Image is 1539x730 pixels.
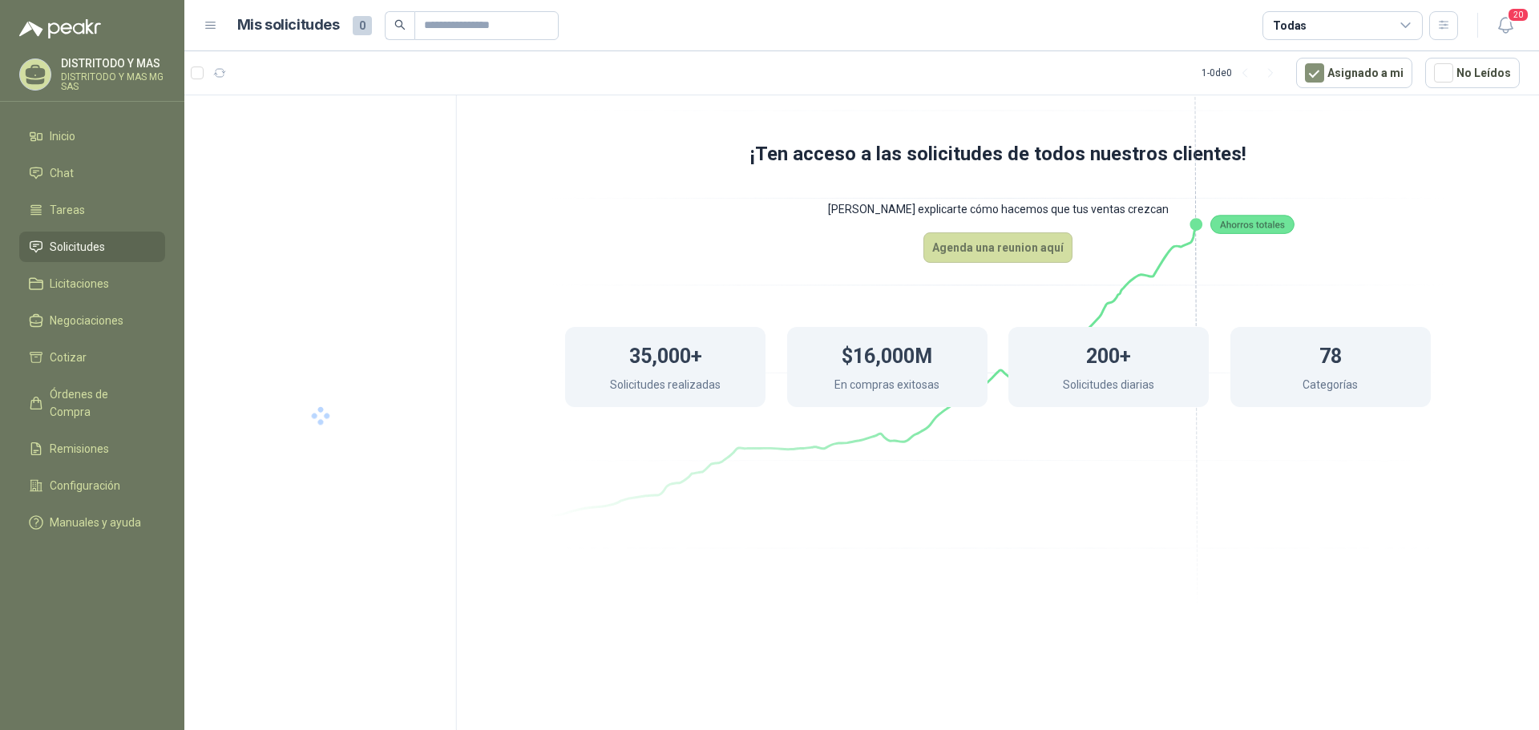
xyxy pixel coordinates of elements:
[237,14,340,37] h1: Mis solicitudes
[501,186,1495,232] p: [PERSON_NAME] explicarte cómo hacemos que tus ventas crezcan
[1491,11,1520,40] button: 20
[1425,58,1520,88] button: No Leídos
[353,16,372,35] span: 0
[394,19,406,30] span: search
[19,195,165,225] a: Tareas
[19,305,165,336] a: Negociaciones
[1319,337,1342,372] h1: 78
[19,158,165,188] a: Chat
[50,201,85,219] span: Tareas
[19,342,165,373] a: Cotizar
[19,232,165,262] a: Solicitudes
[61,72,165,91] p: DISTRITODO Y MAS MG SAS
[19,379,165,427] a: Órdenes de Compra
[50,312,123,329] span: Negociaciones
[1296,58,1412,88] button: Asignado a mi
[19,268,165,299] a: Licitaciones
[50,127,75,145] span: Inicio
[629,337,702,372] h1: 35,000+
[610,376,721,397] p: Solicitudes realizadas
[50,440,109,458] span: Remisiones
[50,275,109,292] span: Licitaciones
[834,376,939,397] p: En compras exitosas
[50,238,105,256] span: Solicitudes
[1063,376,1154,397] p: Solicitudes diarias
[1273,17,1307,34] div: Todas
[19,507,165,538] a: Manuales y ayuda
[501,139,1495,170] h1: ¡Ten acceso a las solicitudes de todos nuestros clientes!
[50,514,141,531] span: Manuales y ayuda
[1086,337,1131,372] h1: 200+
[19,19,101,38] img: Logo peakr
[50,349,87,366] span: Cotizar
[61,58,165,69] p: DISTRITODO Y MAS
[19,434,165,464] a: Remisiones
[923,232,1072,263] button: Agenda una reunion aquí
[50,477,120,494] span: Configuración
[19,121,165,151] a: Inicio
[50,164,74,182] span: Chat
[1303,376,1358,397] p: Categorías
[50,385,150,421] span: Órdenes de Compra
[1507,7,1529,22] span: 20
[19,470,165,501] a: Configuración
[1202,60,1283,86] div: 1 - 0 de 0
[842,337,932,372] h1: $16,000M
